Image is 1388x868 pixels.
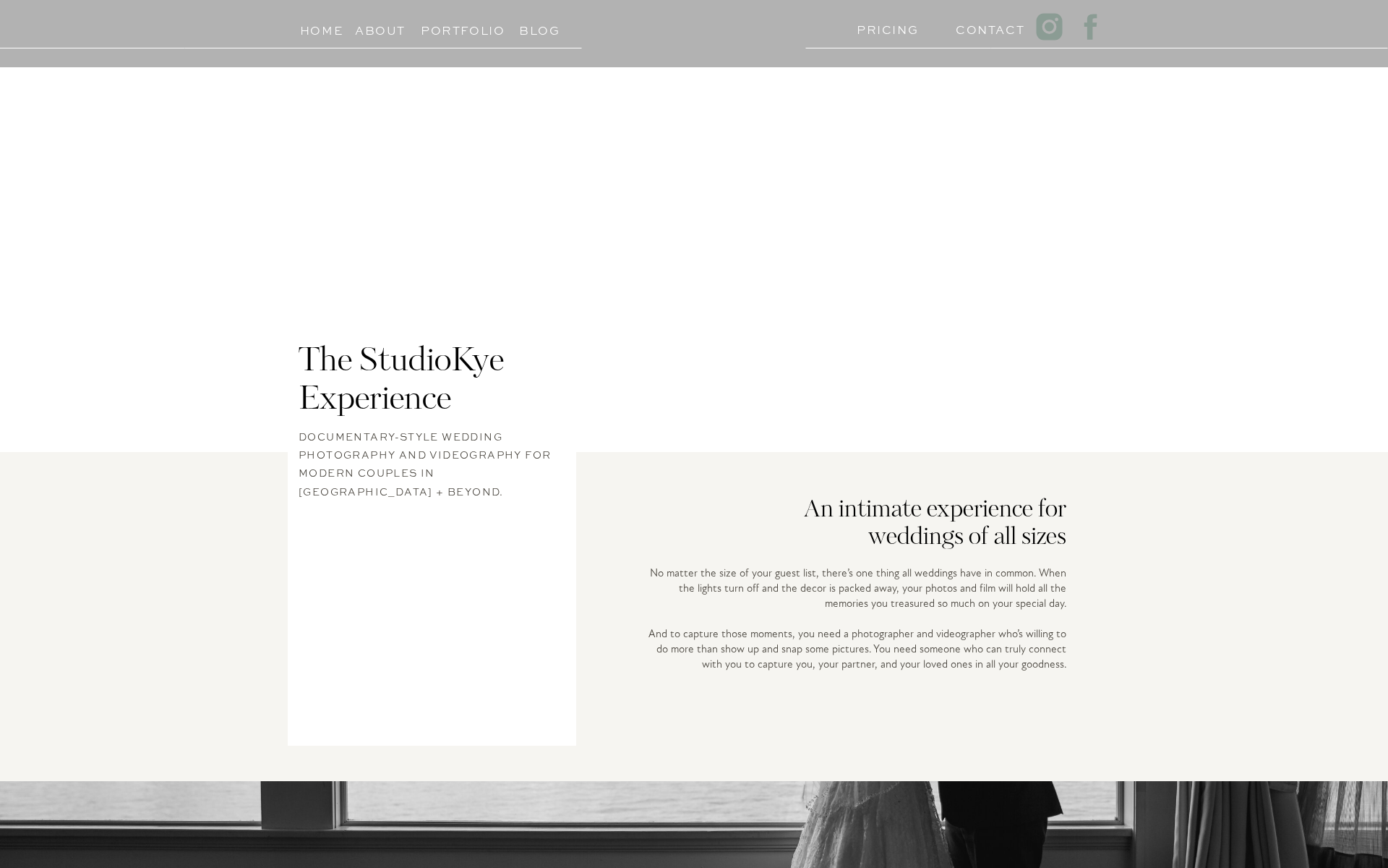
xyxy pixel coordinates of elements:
[857,20,912,33] a: PRICING
[507,20,573,34] a: Blog
[294,20,349,34] a: Home
[299,427,565,479] h3: Documentary-style wedding photography and videography for modern couples in [GEOGRAPHIC_DATA] + b...
[956,20,1011,33] a: Contact
[754,497,1066,550] h2: An intimate experience for weddings of all sizes
[646,566,1066,704] p: No matter the size of your guest list, there’s one thing all weddings have in common. When the li...
[421,20,487,34] a: Portfolio
[355,20,406,34] a: About
[299,344,553,421] h2: The StudioKye Experience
